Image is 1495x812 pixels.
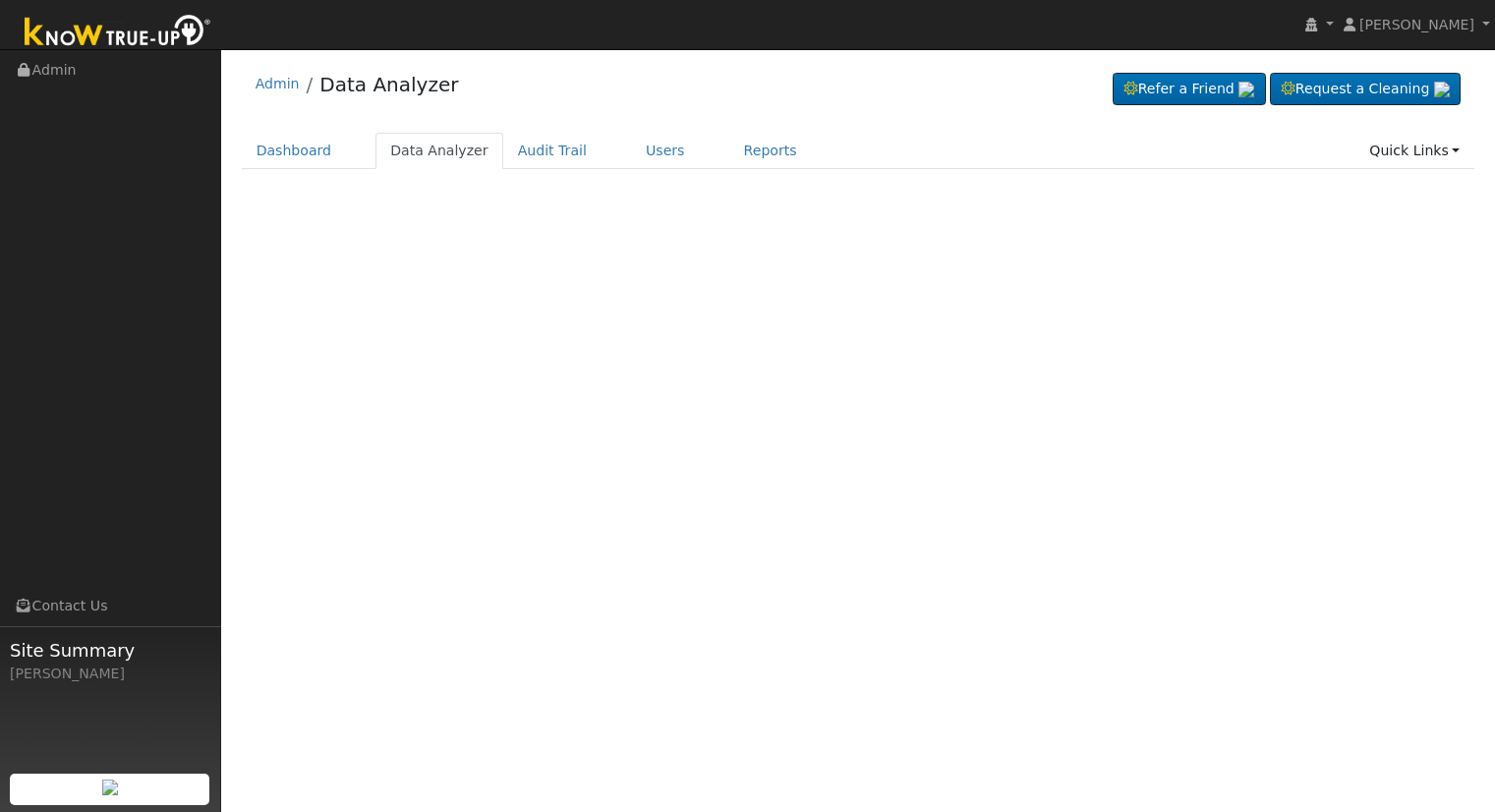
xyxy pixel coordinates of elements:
a: Admin [256,76,300,91]
a: Data Analyzer [375,133,503,169]
img: retrieve [102,780,118,795]
span: Site Summary [10,637,210,664]
a: Quick Links [1354,133,1474,169]
a: Request a Cleaning [1270,73,1461,106]
img: Know True-Up [15,11,221,55]
a: Data Analyzer [319,73,458,96]
span: [PERSON_NAME] [1359,17,1474,32]
a: Audit Trail [503,133,602,169]
a: Users [631,133,700,169]
a: Refer a Friend [1113,73,1266,106]
a: Reports [729,133,812,169]
img: retrieve [1238,82,1254,97]
div: [PERSON_NAME] [10,664,210,684]
a: Dashboard [242,133,347,169]
img: retrieve [1434,82,1450,97]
